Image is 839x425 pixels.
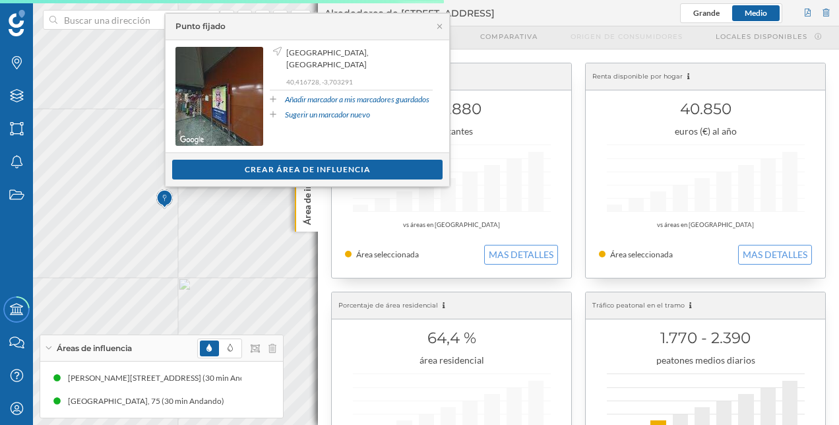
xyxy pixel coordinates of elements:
div: vs áreas en [GEOGRAPHIC_DATA] [599,218,812,232]
div: Tráfico peatonal en el tramo [586,292,825,319]
span: Comparativa [480,32,538,42]
div: Punto fijado [175,20,226,32]
div: habitantes [345,125,558,138]
div: peatones medios diarios [599,354,812,367]
span: Medio [745,8,767,18]
span: Área seleccionada [356,249,419,259]
div: área residencial [345,354,558,367]
div: vs áreas en [GEOGRAPHIC_DATA] [345,218,558,232]
span: Soporte [26,9,73,21]
h1: 250.880 [345,96,558,121]
img: Marker [156,186,173,212]
span: Áreas de influencia [57,343,132,354]
button: MAS DETALLES [738,245,812,265]
span: Alrededores de [STREET_ADDRESS] [325,7,495,20]
img: streetview [175,47,263,146]
a: Sugerir un marcador nuevo [285,109,370,121]
div: Población censada [332,63,571,90]
span: Locales disponibles [716,32,807,42]
span: [GEOGRAPHIC_DATA], [GEOGRAPHIC_DATA] [286,47,429,71]
p: 40,416728, -3,703291 [286,77,433,86]
h1: 1.770 - 2.390 [599,325,812,350]
span: Origen de consumidores [571,32,683,42]
img: Geoblink Logo [9,10,25,36]
button: MAS DETALLES [484,245,558,265]
div: [GEOGRAPHIC_DATA], 75 (30 min Andando) [68,395,231,408]
div: euros (€) al año [599,125,812,138]
a: Añadir marcador a mis marcadores guardados [285,94,429,106]
div: Porcentaje de área residencial [332,292,571,319]
span: Área seleccionada [610,249,673,259]
h1: 40.850 [599,96,812,121]
span: Grande [693,8,720,18]
div: Renta disponible por hogar [586,63,825,90]
p: Área de influencia [301,145,314,225]
h1: 64,4 % [345,325,558,350]
div: [PERSON_NAME][STREET_ADDRESS] (30 min Andando) [68,372,272,385]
